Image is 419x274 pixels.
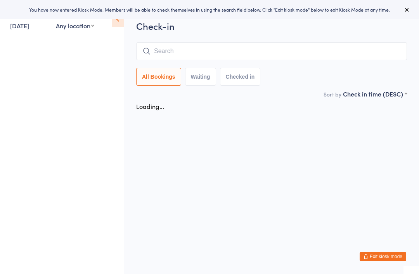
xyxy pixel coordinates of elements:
[343,90,407,98] div: Check in time (DESC)
[136,102,164,110] div: Loading...
[136,68,181,86] button: All Bookings
[185,68,216,86] button: Waiting
[136,19,407,32] h2: Check-in
[12,6,407,13] div: You have now entered Kiosk Mode. Members will be able to check themselves in using the search fie...
[324,90,341,98] label: Sort by
[220,68,261,86] button: Checked in
[136,42,407,60] input: Search
[10,21,29,30] a: [DATE]
[56,21,94,30] div: Any location
[360,252,406,261] button: Exit kiosk mode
